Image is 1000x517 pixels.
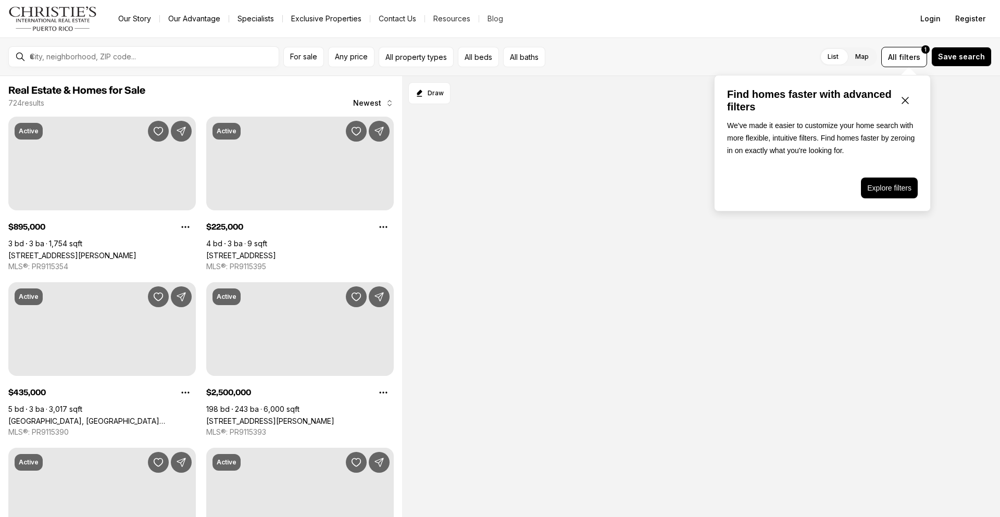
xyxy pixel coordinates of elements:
p: We've made it easier to customize your home search with more flexible, intuitive filters. Find ho... [727,119,918,157]
button: Share Property [171,286,192,307]
button: Save Property: 2256 CACIQUE [346,286,367,307]
button: Any price [328,47,374,67]
label: List [819,47,847,66]
button: All beds [458,47,499,67]
button: All property types [379,47,454,67]
a: 2256 CACIQUE, SAN JUAN PR, 00913 [206,417,334,425]
button: Property options [175,382,196,403]
button: Login [914,8,947,29]
span: filters [899,52,920,62]
a: Calle 1 VILLAS DE LEVITTOWN #A12, TOA BAJA PR, 00949 [206,251,276,260]
button: Property options [175,217,196,237]
span: For sale [290,53,317,61]
span: Register [955,15,985,23]
span: Save search [938,53,985,61]
button: Register [949,8,992,29]
a: Our Advantage [160,11,229,26]
p: 724 results [8,99,44,107]
button: Property options [373,217,394,237]
button: Share Property [369,121,390,142]
a: 100 DEL MUELLE #1905, SAN JUAN PR, 00901 [8,251,136,260]
a: Specialists [229,11,282,26]
button: For sale [283,47,324,67]
button: Share Property [171,121,192,142]
span: Any price [335,53,368,61]
img: logo [8,6,97,31]
a: College Park IV LOVAINA, SAN JUAN PR, 00921 [8,417,196,425]
button: Save Property: Casa Maggiore 400 CALLE UNIÓN #202 [346,452,367,473]
p: Active [217,458,236,466]
button: Share Property [171,452,192,473]
span: Login [920,15,941,23]
a: Resources [425,11,479,26]
button: Close popover [893,88,918,113]
button: All baths [503,47,545,67]
button: Save Property: Calle 1 VILLAS DE LEVITTOWN #A12 [346,121,367,142]
label: Map [847,47,877,66]
button: Save Property: [148,452,169,473]
span: All [888,52,897,62]
p: Active [217,127,236,135]
button: Share Property [369,286,390,307]
p: Find homes faster with advanced filters [727,88,893,113]
button: Save Property: 100 DEL MUELLE #1905 [148,121,169,142]
span: 1 [924,45,927,54]
a: Exclusive Properties [283,11,370,26]
a: Our Story [110,11,159,26]
p: Active [19,458,39,466]
span: Real Estate & Homes for Sale [8,85,145,96]
p: Active [19,293,39,301]
button: Newest [347,93,400,114]
span: Newest [353,99,381,107]
button: Explore filters [861,178,918,198]
button: Property options [373,382,394,403]
button: Save search [931,47,992,67]
button: Share Property [369,452,390,473]
p: Active [217,293,236,301]
button: Start drawing [408,82,451,104]
button: Save Property: College Park IV LOVAINA [148,286,169,307]
button: Contact Us [370,11,424,26]
button: Allfilters1 [881,47,927,67]
p: Active [19,127,39,135]
a: Blog [479,11,511,26]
